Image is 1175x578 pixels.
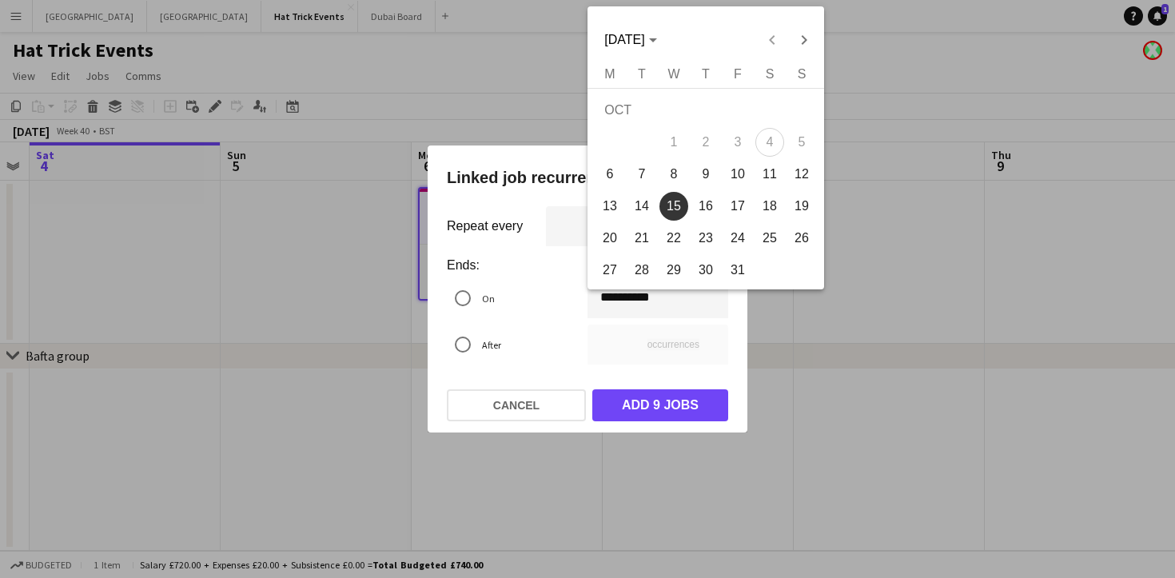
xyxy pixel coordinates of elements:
span: 13 [595,192,624,221]
button: 01-10-2025 [658,126,690,158]
span: 28 [627,256,656,285]
button: 17-10-2025 [722,190,754,222]
button: 18-10-2025 [754,190,786,222]
button: 06-10-2025 [594,158,626,190]
span: 23 [691,224,720,253]
button: 26-10-2025 [786,222,818,254]
span: 20 [595,224,624,253]
span: 15 [659,192,688,221]
span: 3 [723,128,752,157]
button: 11-10-2025 [754,158,786,190]
span: 24 [723,224,752,253]
span: 22 [659,224,688,253]
span: T [638,67,646,81]
button: 07-10-2025 [626,158,658,190]
button: 28-10-2025 [626,254,658,286]
span: 12 [787,160,816,189]
button: 30-10-2025 [690,254,722,286]
span: S [798,67,807,81]
span: 30 [691,256,720,285]
button: 04-10-2025 [754,126,786,158]
button: 24-10-2025 [722,222,754,254]
span: 1 [659,128,688,157]
span: 9 [691,160,720,189]
span: [DATE] [604,33,644,46]
button: 15-10-2025 [658,190,690,222]
span: 18 [755,192,784,221]
span: 26 [787,224,816,253]
span: 2 [691,128,720,157]
span: M [604,67,615,81]
td: OCT [594,94,818,126]
button: 19-10-2025 [786,190,818,222]
button: 31-10-2025 [722,254,754,286]
button: 12-10-2025 [786,158,818,190]
span: S [766,67,775,81]
button: 16-10-2025 [690,190,722,222]
button: Next month [788,24,820,56]
button: 13-10-2025 [594,190,626,222]
button: 22-10-2025 [658,222,690,254]
button: 02-10-2025 [690,126,722,158]
button: 21-10-2025 [626,222,658,254]
span: 27 [595,256,624,285]
span: W [667,67,679,81]
span: 4 [755,128,784,157]
span: 25 [755,224,784,253]
button: 25-10-2025 [754,222,786,254]
button: 29-10-2025 [658,254,690,286]
span: 31 [723,256,752,285]
button: 20-10-2025 [594,222,626,254]
span: 29 [659,256,688,285]
span: 6 [595,160,624,189]
span: 19 [787,192,816,221]
span: 8 [659,160,688,189]
span: 11 [755,160,784,189]
button: 09-10-2025 [690,158,722,190]
span: T [702,67,710,81]
button: 27-10-2025 [594,254,626,286]
button: 08-10-2025 [658,158,690,190]
button: 03-10-2025 [722,126,754,158]
button: Choose month and year [598,26,663,54]
span: 7 [627,160,656,189]
span: 5 [787,128,816,157]
span: 17 [723,192,752,221]
button: 14-10-2025 [626,190,658,222]
button: 10-10-2025 [722,158,754,190]
span: 16 [691,192,720,221]
button: 23-10-2025 [690,222,722,254]
span: 21 [627,224,656,253]
span: 10 [723,160,752,189]
button: 05-10-2025 [786,126,818,158]
span: 14 [627,192,656,221]
span: F [734,67,742,81]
